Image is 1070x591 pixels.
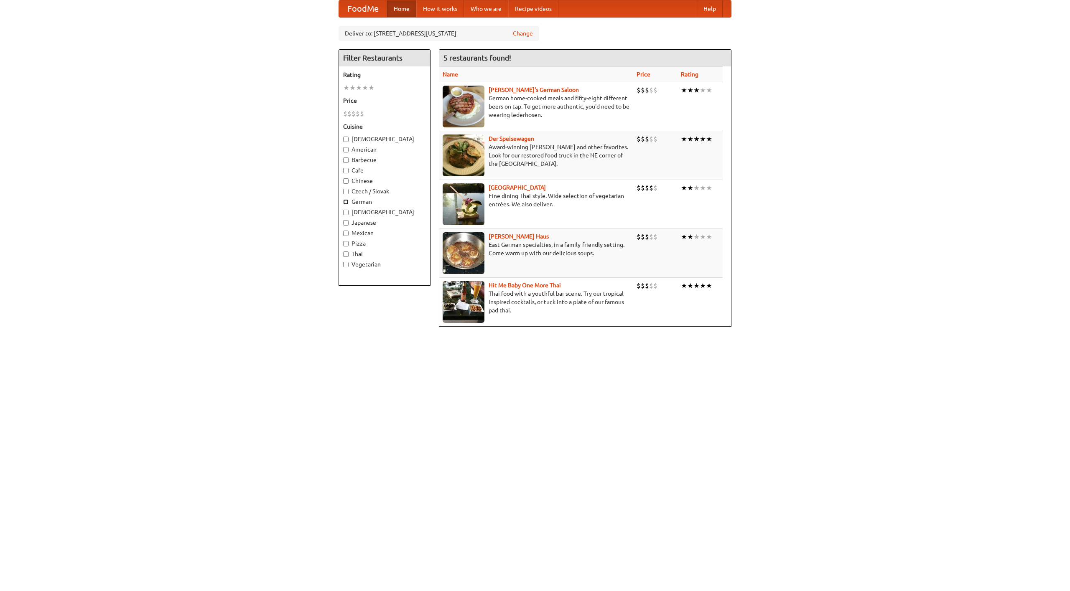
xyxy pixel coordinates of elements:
li: $ [649,134,653,144]
label: Pizza [343,239,426,248]
li: $ [641,134,645,144]
a: [PERSON_NAME] Haus [489,233,549,240]
input: [DEMOGRAPHIC_DATA] [343,210,349,215]
li: $ [653,86,657,95]
div: Deliver to: [STREET_ADDRESS][US_STATE] [339,26,539,41]
input: Chinese [343,178,349,184]
li: $ [637,183,641,193]
li: $ [641,232,645,241]
li: ★ [693,134,700,144]
a: Name [443,71,458,78]
li: $ [653,134,657,144]
a: Hit Me Baby One More Thai [489,282,561,289]
p: Award-winning [PERSON_NAME] and other favorites. Look for our restored food truck in the NE corne... [443,143,630,168]
li: ★ [706,232,712,241]
input: American [343,147,349,152]
li: $ [641,281,645,290]
a: Rating [681,71,698,78]
a: Home [387,0,416,17]
a: Who we are [464,0,508,17]
li: $ [645,134,649,144]
li: ★ [693,183,700,193]
li: ★ [706,183,712,193]
li: $ [356,109,360,118]
li: ★ [343,83,349,92]
h5: Price [343,96,426,105]
label: Mexican [343,229,426,237]
input: Japanese [343,220,349,226]
li: $ [352,109,356,118]
li: $ [641,86,645,95]
li: $ [637,281,641,290]
li: ★ [356,83,362,92]
li: $ [645,183,649,193]
li: ★ [700,232,706,241]
li: ★ [681,232,687,241]
li: ★ [700,281,706,290]
li: $ [649,281,653,290]
label: Chinese [343,177,426,185]
input: Cafe [343,168,349,173]
li: $ [641,183,645,193]
li: ★ [706,281,712,290]
li: ★ [706,86,712,95]
li: $ [360,109,364,118]
p: Thai food with a youthful bar scene. Try our tropical inspired cocktails, or tuck into a plate of... [443,289,630,315]
b: Der Speisewagen [489,135,534,142]
img: kohlhaus.jpg [443,232,484,274]
li: ★ [700,183,706,193]
li: $ [653,281,657,290]
li: ★ [700,86,706,95]
li: $ [649,232,653,241]
ng-pluralize: 5 restaurants found! [443,54,511,62]
label: Vegetarian [343,260,426,269]
a: How it works [416,0,464,17]
li: $ [637,134,641,144]
li: $ [637,86,641,95]
img: speisewagen.jpg [443,134,484,176]
li: ★ [706,134,712,144]
li: ★ [687,281,693,290]
a: [PERSON_NAME]'s German Saloon [489,86,579,93]
img: satay.jpg [443,183,484,225]
li: ★ [687,232,693,241]
a: Price [637,71,650,78]
a: [GEOGRAPHIC_DATA] [489,184,546,191]
li: ★ [687,134,693,144]
li: $ [653,232,657,241]
h5: Cuisine [343,122,426,131]
label: American [343,145,426,154]
label: German [343,198,426,206]
li: ★ [681,134,687,144]
input: Czech / Slovak [343,189,349,194]
li: ★ [693,86,700,95]
li: $ [649,183,653,193]
li: $ [653,183,657,193]
li: ★ [681,281,687,290]
input: Barbecue [343,157,349,163]
a: Recipe videos [508,0,558,17]
a: Change [513,29,533,38]
li: $ [343,109,347,118]
p: Fine dining Thai-style. Wide selection of vegetarian entrées. We also deliver. [443,192,630,208]
h5: Rating [343,71,426,79]
li: $ [347,109,352,118]
input: German [343,199,349,205]
li: ★ [681,86,687,95]
input: Thai [343,251,349,257]
li: $ [649,86,653,95]
img: esthers.jpg [443,86,484,127]
li: ★ [693,281,700,290]
label: [DEMOGRAPHIC_DATA] [343,135,426,143]
input: Mexican [343,231,349,236]
li: ★ [687,183,693,193]
label: Cafe [343,166,426,175]
p: German home-cooked meals and fifty-eight different beers on tap. To get more authentic, you'd nee... [443,94,630,119]
li: ★ [349,83,356,92]
h4: Filter Restaurants [339,50,430,66]
input: Pizza [343,241,349,246]
li: ★ [362,83,368,92]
